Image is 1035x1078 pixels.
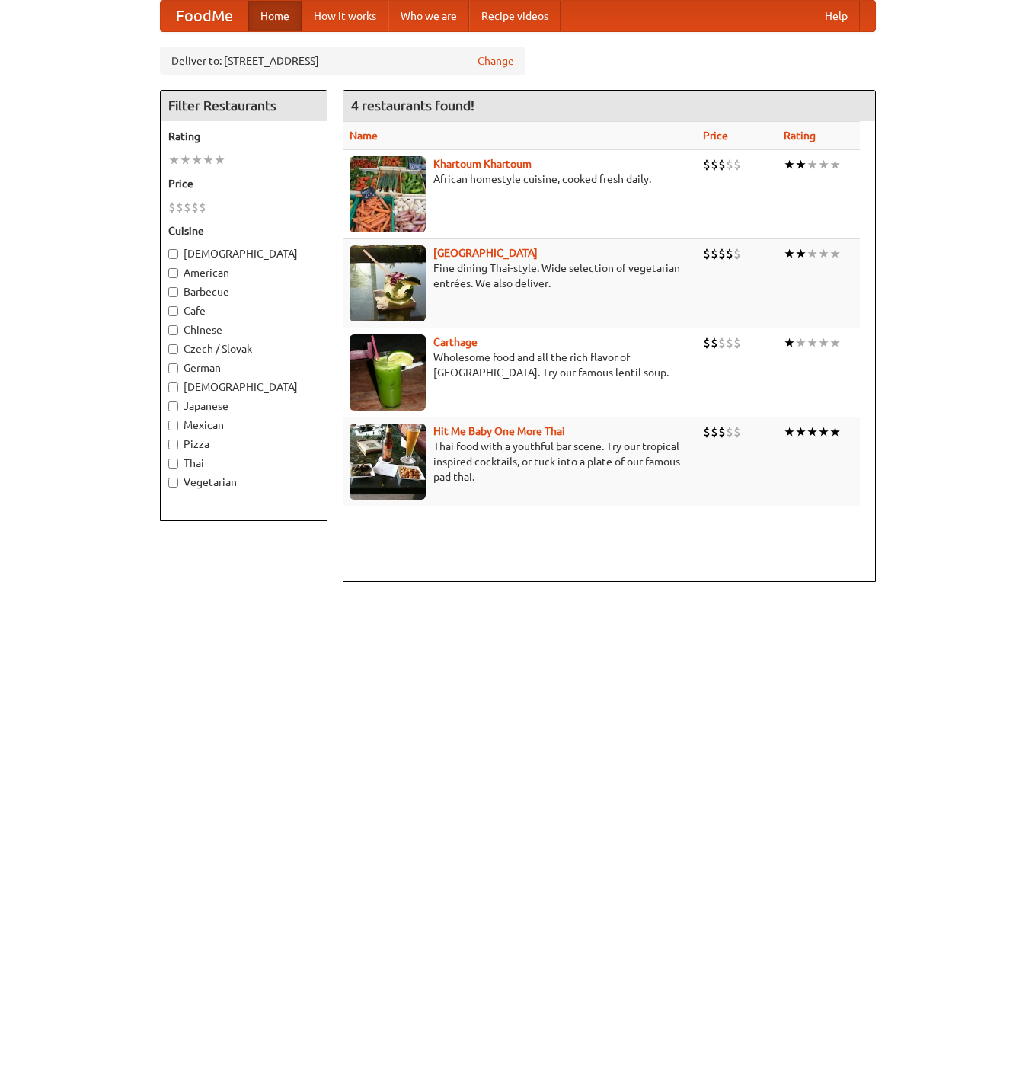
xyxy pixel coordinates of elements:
[726,156,733,173] li: $
[168,176,319,191] h5: Price
[168,129,319,144] h5: Rating
[168,459,178,469] input: Thai
[168,223,319,238] h5: Cuisine
[350,156,426,232] img: khartoum.jpg
[726,334,733,351] li: $
[168,398,319,414] label: Japanese
[168,421,178,430] input: Mexican
[350,334,426,411] img: carthage.jpg
[813,1,860,31] a: Help
[180,152,191,168] li: ★
[469,1,561,31] a: Recipe videos
[703,130,728,142] a: Price
[818,156,829,173] li: ★
[351,98,474,113] ng-pluralize: 4 restaurants found!
[168,417,319,433] label: Mexican
[161,1,248,31] a: FoodMe
[168,475,319,490] label: Vegetarian
[191,152,203,168] li: ★
[168,152,180,168] li: ★
[829,424,841,440] li: ★
[168,284,319,299] label: Barbecue
[733,334,741,351] li: $
[168,199,176,216] li: $
[168,322,319,337] label: Chinese
[795,245,807,262] li: ★
[703,334,711,351] li: $
[807,424,818,440] li: ★
[784,156,795,173] li: ★
[176,199,184,216] li: $
[711,245,718,262] li: $
[433,336,478,348] a: Carthage
[807,245,818,262] li: ★
[203,152,214,168] li: ★
[168,478,178,488] input: Vegetarian
[818,424,829,440] li: ★
[168,287,178,297] input: Barbecue
[168,325,178,335] input: Chinese
[248,1,302,31] a: Home
[711,334,718,351] li: $
[350,439,691,485] p: Thai food with a youthful bar scene. Try our tropical inspired cocktails, or tuck into a plate of...
[784,245,795,262] li: ★
[711,156,718,173] li: $
[302,1,388,31] a: How it works
[807,334,818,351] li: ★
[784,334,795,351] li: ★
[160,47,525,75] div: Deliver to: [STREET_ADDRESS]
[168,382,178,392] input: [DEMOGRAPHIC_DATA]
[168,360,319,376] label: German
[214,152,225,168] li: ★
[168,456,319,471] label: Thai
[726,245,733,262] li: $
[703,156,711,173] li: $
[168,268,178,278] input: American
[168,306,178,316] input: Cafe
[168,344,178,354] input: Czech / Slovak
[807,156,818,173] li: ★
[733,424,741,440] li: $
[199,199,206,216] li: $
[733,245,741,262] li: $
[718,156,726,173] li: $
[168,341,319,357] label: Czech / Slovak
[168,379,319,395] label: [DEMOGRAPHIC_DATA]
[388,1,469,31] a: Who we are
[350,424,426,500] img: babythai.jpg
[818,245,829,262] li: ★
[350,130,378,142] a: Name
[191,199,199,216] li: $
[829,245,841,262] li: ★
[168,401,178,411] input: Japanese
[433,158,532,170] a: Khartoum Khartoum
[829,334,841,351] li: ★
[478,53,514,69] a: Change
[350,350,691,380] p: Wholesome food and all the rich flavor of [GEOGRAPHIC_DATA]. Try our famous lentil soup.
[829,156,841,173] li: ★
[168,437,319,452] label: Pizza
[726,424,733,440] li: $
[168,303,319,318] label: Cafe
[184,199,191,216] li: $
[795,424,807,440] li: ★
[433,247,538,259] a: [GEOGRAPHIC_DATA]
[795,334,807,351] li: ★
[168,363,178,373] input: German
[703,424,711,440] li: $
[350,261,691,291] p: Fine dining Thai-style. Wide selection of vegetarian entrées. We also deliver.
[168,246,319,261] label: [DEMOGRAPHIC_DATA]
[168,265,319,280] label: American
[161,91,327,121] h4: Filter Restaurants
[711,424,718,440] li: $
[784,424,795,440] li: ★
[168,249,178,259] input: [DEMOGRAPHIC_DATA]
[733,156,741,173] li: $
[718,334,726,351] li: $
[703,245,711,262] li: $
[433,425,565,437] a: Hit Me Baby One More Thai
